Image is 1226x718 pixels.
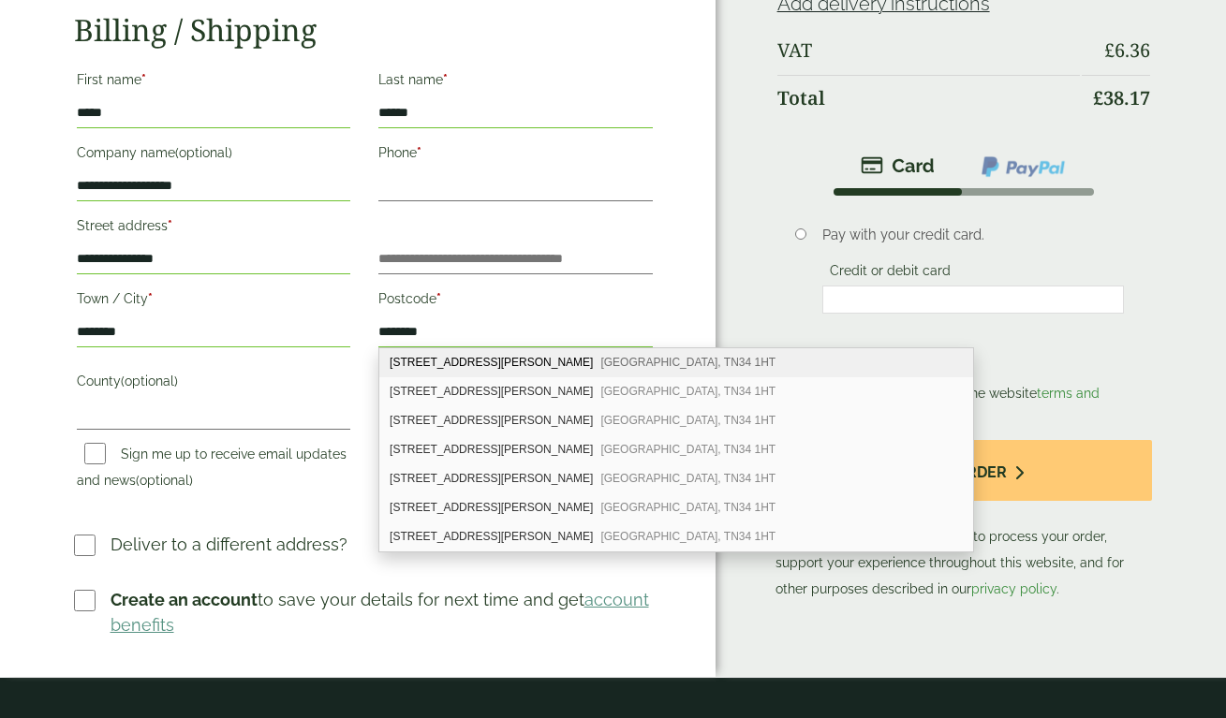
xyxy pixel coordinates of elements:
span: (optional) [136,473,193,488]
label: Street address [77,212,351,244]
img: stripe.png [861,154,935,177]
a: privacy policy [971,581,1056,596]
span: (optional) [175,145,232,160]
span: (optional) [121,374,178,388]
span: [GEOGRAPHIC_DATA], TN34 1HT [600,501,775,514]
abbr: required [141,72,146,87]
div: 37C, Robertson Street [379,348,973,377]
div: 35C, Robertson Street [379,406,973,435]
th: Total [777,75,1081,121]
span: £ [1093,85,1103,110]
input: Sign me up to receive email updates and news(optional) [84,443,106,464]
abbr: required [148,291,153,306]
label: Sign me up to receive email updates and news [77,447,347,493]
div: 35D, Robertson Street [379,377,973,406]
abbr: required [168,218,172,233]
iframe: Secure card payment input frame [828,291,1117,308]
label: Town / City [77,286,351,317]
div: 27A, Robertson Street [379,493,973,522]
span: [GEOGRAPHIC_DATA], TN34 1HT [600,472,775,485]
abbr: required [443,72,448,87]
th: VAT [777,28,1081,73]
span: [GEOGRAPHIC_DATA], TN34 1HT [600,443,775,456]
p: to save your details for next time and get [111,587,656,637]
abbr: required [417,145,421,160]
label: Phone [378,139,653,171]
span: [GEOGRAPHIC_DATA], TN34 1HT [600,414,775,427]
label: Last name [378,66,653,98]
div: 35A, Robertson Street [379,522,973,551]
div: 35B, Robertson Street [379,435,973,464]
label: Postcode [378,286,653,317]
p: Deliver to a different address? [111,532,347,557]
span: [GEOGRAPHIC_DATA], TN34 1HT [600,385,775,398]
span: [GEOGRAPHIC_DATA], TN34 1HT [600,356,775,369]
span: [GEOGRAPHIC_DATA], TN34 1HT [600,530,775,543]
strong: Create an account [111,590,258,609]
bdi: 6.36 [1104,37,1150,63]
label: County [77,368,351,400]
abbr: required [436,291,441,306]
span: £ [1104,37,1115,63]
bdi: 38.17 [1093,85,1150,110]
img: ppcp-gateway.png [980,154,1067,179]
label: First name [77,66,351,98]
label: Company name [77,139,351,171]
h2: Billing / Shipping [74,12,656,48]
p: Pay with your credit card. [822,225,1123,245]
div: Flat 1-2, 31A, Robertson Street [379,464,973,493]
a: account benefits [111,590,649,635]
label: Credit or debit card [822,263,958,284]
